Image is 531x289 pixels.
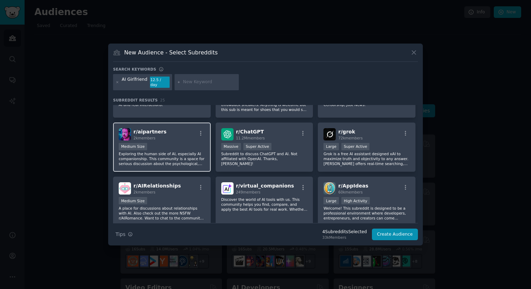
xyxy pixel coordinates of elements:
[323,128,336,140] img: grok
[243,143,272,150] div: Super Active
[119,197,147,204] div: Medium Size
[323,182,336,195] img: AppIdeas
[133,136,156,140] span: 2k members
[113,228,135,241] button: Tips
[322,235,367,240] div: 33k Members
[119,151,205,166] p: Exploring the human side of AI, especially AI companionship. This community is a space for seriou...
[183,79,236,85] input: New Keyword
[236,190,261,194] span: 249 members
[341,197,370,204] div: High Activity
[116,231,125,238] span: Tips
[236,129,264,134] span: r/ ChatGPT
[160,98,165,102] span: 25
[341,143,370,150] div: Super Active
[122,77,147,88] div: AI Girlfriend
[323,197,339,204] div: Large
[338,136,362,140] span: 72k members
[119,128,131,140] img: aipartners
[113,67,156,72] h3: Search keywords
[119,143,147,150] div: Medium Size
[236,136,265,140] span: 11.2M members
[113,98,158,103] span: Subreddit Results
[322,229,367,235] div: 4 Subreddit s Selected
[221,128,234,140] img: ChatGPT
[323,206,410,221] p: Welcome! This subreddit is designed to be a professional environment where developers, entreprene...
[133,190,156,194] span: 2k members
[323,151,410,166] p: Grok is a free AI assistant designed xAI to maximize truth and objectivity to any answer. [PERSON...
[124,49,218,56] h3: New Audience - Select Subreddits
[338,183,368,189] span: r/ AppIdeas
[338,190,362,194] span: 60k members
[150,77,170,88] div: 12.5 / day
[133,183,181,189] span: r/ AIRelationships
[133,129,166,134] span: r/ aipartners
[221,182,234,195] img: virtual_companions
[372,229,418,241] button: Create Audience
[221,143,241,150] div: Massive
[119,206,205,221] p: A place for discussions about relationships with AI. Also check out the more NSFW r/AIRomance. Wa...
[221,151,308,166] p: Subreddit to discuss ChatGPT and AI. Not affiliated with OpenAI. Thanks, [PERSON_NAME]!
[236,183,294,189] span: r/ virtual_companions
[119,182,131,195] img: AIRelationships
[221,197,308,212] p: Discover the world of AI tools with us. This community helps you find, compare, and apply the bes...
[338,129,355,134] span: r/ grok
[323,143,339,150] div: Large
